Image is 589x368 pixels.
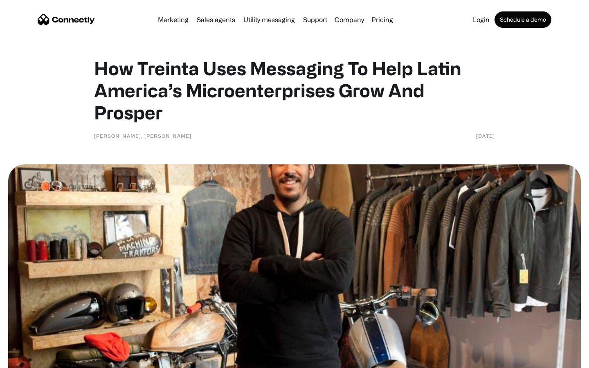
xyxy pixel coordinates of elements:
a: Sales agents [193,16,238,23]
a: Marketing [155,16,192,23]
a: Support [300,16,330,23]
a: Schedule a demo [495,11,551,28]
div: [PERSON_NAME], [PERSON_NAME] [94,132,191,140]
a: Pricing [368,16,396,23]
h1: How Treinta Uses Messaging To Help Latin America’s Microenterprises Grow And Prosper [94,57,495,123]
a: Utility messaging [240,16,298,23]
aside: Language selected: English [8,354,49,365]
a: Login [470,16,493,23]
ul: Language list [16,354,49,365]
div: [DATE] [476,132,495,140]
div: Company [335,14,364,25]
